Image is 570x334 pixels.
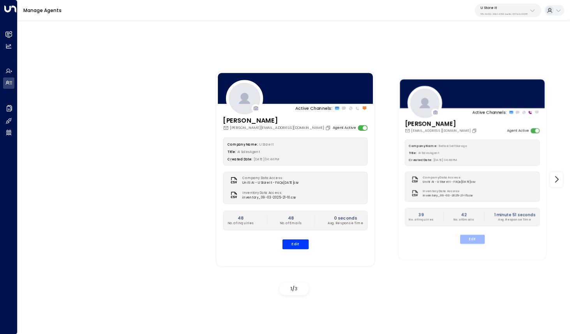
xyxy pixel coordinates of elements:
p: Active Channels: [295,105,332,111]
button: Edit [460,235,484,244]
span: inventory_09-03-2025-21-10.csv [242,195,296,200]
label: Agent Active [507,128,528,133]
label: Company Data Access: [242,176,296,180]
a: Manage Agents [23,7,62,14]
p: No. of Inquiries [409,217,434,221]
h2: 48 [227,214,254,221]
p: Avg. Response Time [494,217,536,221]
button: Copy [471,128,478,133]
label: Agent Active [332,125,355,130]
label: Company Name: [409,144,437,148]
label: Created Date: [227,157,252,161]
h3: [PERSON_NAME] [223,116,332,125]
div: [EMAIL_ADDRESS][DOMAIN_NAME] [405,128,478,133]
div: / [279,282,309,295]
h2: 39 [409,211,434,217]
label: Created Date: [409,158,432,162]
span: AI Sales Agent [418,151,439,155]
h2: 1 minute 51 seconds [494,211,536,217]
div: [PERSON_NAME][EMAIL_ADDRESS][DOMAIN_NAME] [223,125,332,130]
button: U Store It58c4b32c-92b1-4356-be9b-1247e2c02228 [475,4,541,17]
span: Belfast Self Storage [439,144,467,148]
label: Title: [227,149,235,154]
p: 58c4b32c-92b1-4356-be9b-1247e2c02228 [480,12,528,16]
span: U Store It [259,142,274,146]
label: Company Data Access: [423,175,473,179]
p: No. of Inquiries [227,221,254,225]
label: Title: [409,151,416,155]
span: Uniti AI - U Store It - FAQs [DATE]csv [423,179,475,184]
label: Inventory Data Access: [423,189,470,193]
span: Uniti AI - U Store It - FAQs [DATE]csv [242,181,298,185]
p: Active Channels: [472,109,506,115]
label: Company Name: [227,142,257,146]
h2: 48 [279,214,302,221]
span: [DATE] 04:44 PM [254,157,280,161]
h2: 0 seconds [327,214,363,221]
button: Edit [282,239,309,249]
span: [DATE] 04:48 PM [433,158,457,162]
span: inventory_09-03-2025-21-15.csv [423,193,473,198]
span: 3 [295,285,298,292]
span: 1 [290,285,292,292]
p: No. of Emails [279,221,302,225]
p: No. of Emails [454,217,474,221]
h2: 42 [454,211,474,217]
h3: [PERSON_NAME] [405,119,478,128]
button: Copy [325,125,332,130]
p: U Store It [480,5,528,10]
span: AI Sales Agent [237,149,260,154]
label: Inventory Data Access: [242,190,293,195]
p: Avg. Response Time [327,221,363,225]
